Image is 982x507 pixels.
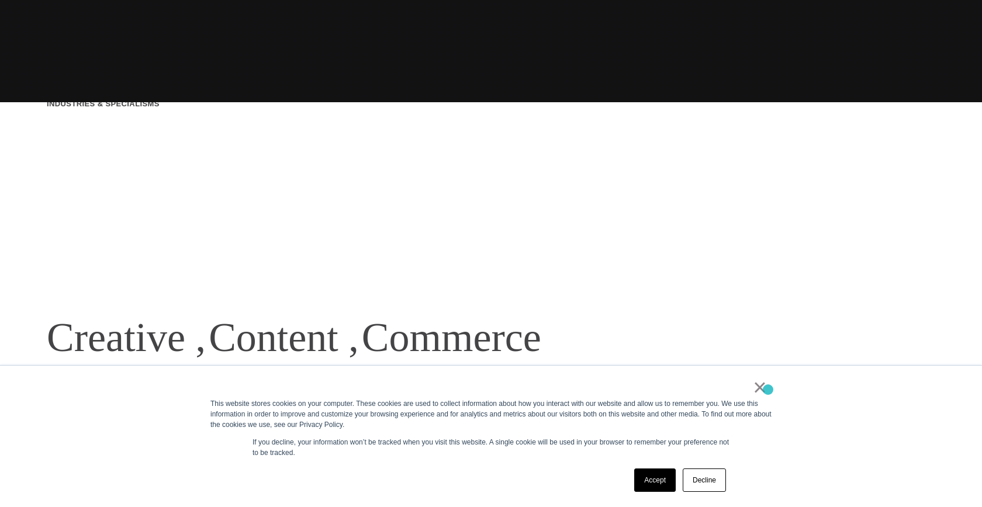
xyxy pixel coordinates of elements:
div: This website stores cookies on your computer. These cookies are used to collect information about... [210,398,772,430]
a: Accept [634,468,676,492]
a: Content [209,315,338,360]
a: Creative [47,315,185,360]
span: , [196,315,206,360]
p: If you decline, your information won’t be tracked when you visit this website. A single cookie wi... [253,437,729,458]
a: × [753,382,767,393]
span: , [348,315,359,360]
a: Commerce [362,315,541,360]
div: Industries & Specialisms [47,98,160,110]
a: Decline [683,468,726,492]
